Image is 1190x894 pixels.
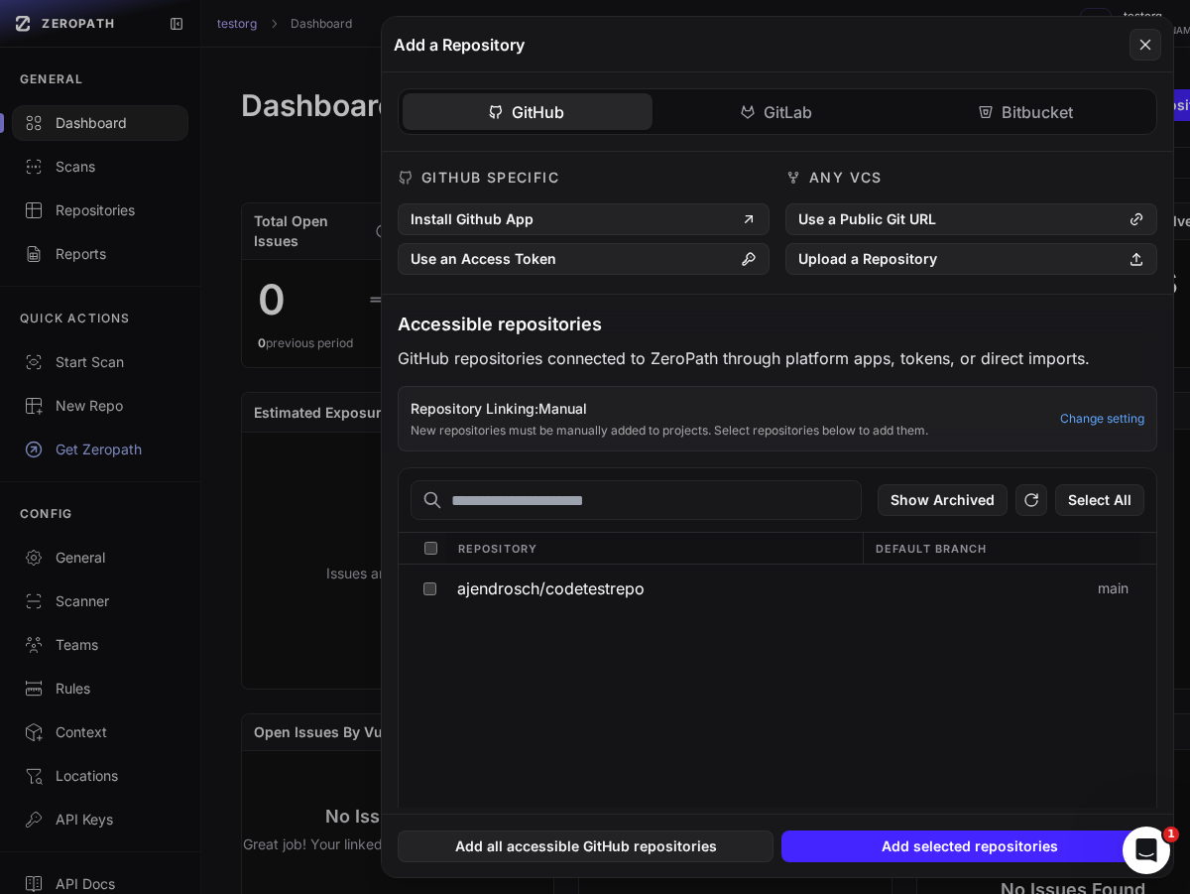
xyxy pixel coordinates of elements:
div: Default Branch [863,533,1140,564]
button: Show Archived [878,484,1008,516]
button: Install Github App [398,203,770,235]
button: ajendrosch/codetestrepo [445,565,863,612]
span: ajendrosch/codetestrepo [457,580,645,596]
span: 1 [1163,827,1179,842]
a: Change setting [1060,411,1144,427]
h3: Add a Repository [394,33,525,57]
button: Use a Public Git URL [785,203,1157,235]
p: GitHub repositories connected to ZeroPath through platform apps, tokens, or direct imports. [398,346,1157,370]
div: Repository [446,533,863,564]
h4: GitHub Specific [421,168,559,188]
button: Add selected repositories [781,830,1157,862]
button: GitHub [403,93,653,130]
button: Select All [1055,484,1144,516]
span: main [874,578,1129,598]
button: GitLab [653,93,902,130]
h4: Any VCS [809,168,883,188]
button: Upload a Repository [785,243,1157,275]
button: Add all accessible GitHub repositories [398,830,773,862]
iframe: Intercom live chat [1123,827,1170,874]
p: New repositories must be manually added to projects. Select repositories below to add them. [411,423,1048,439]
h3: Accessible repositories [398,311,1157,338]
div: ajendrosch/codetestrepo main [399,565,1156,612]
button: Bitbucket [902,93,1152,130]
p: Repository Linking: Manual [411,399,1048,419]
button: Use an Access Token [398,243,770,275]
